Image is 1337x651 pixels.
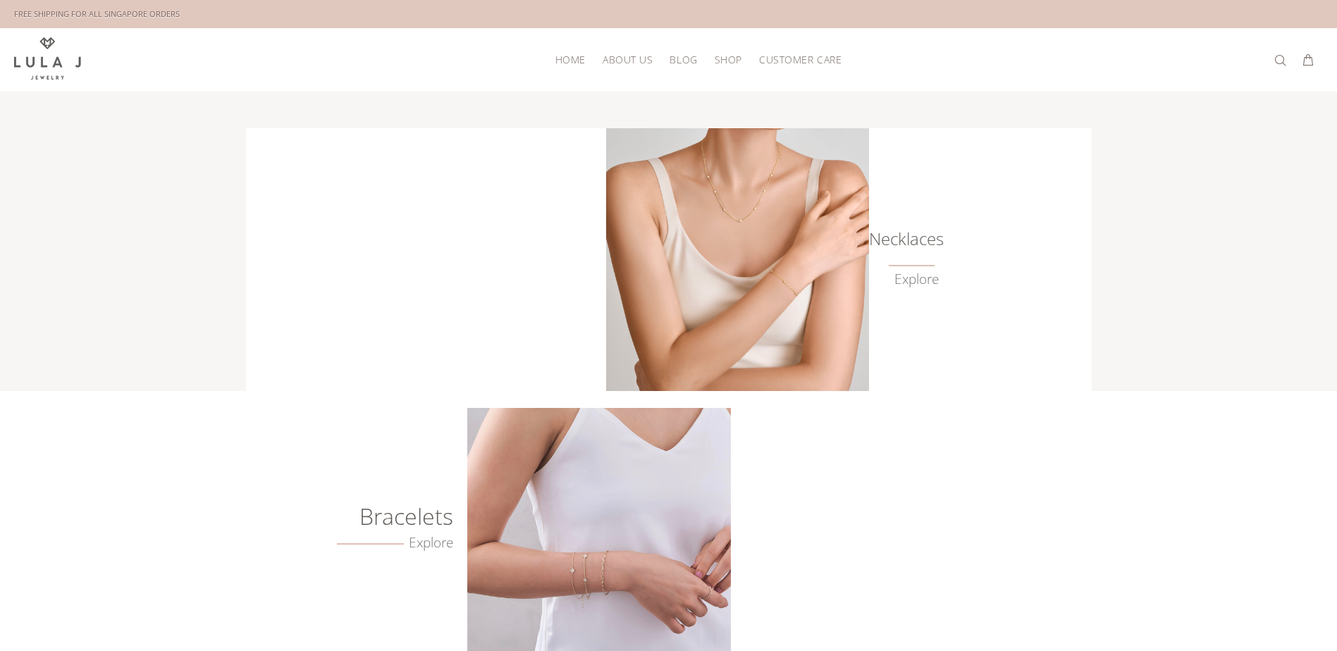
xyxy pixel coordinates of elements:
span: HOME [555,54,586,65]
span: Blog [670,54,697,65]
a: Explore [894,271,939,287]
a: Explore [337,535,454,551]
a: About Us [594,49,661,70]
span: Customer Care [759,54,842,65]
a: Customer Care [751,49,842,70]
div: FREE SHIPPING FOR ALL SINGAPORE ORDERS [14,6,180,22]
img: Lula J Gold Necklaces Collection [606,128,869,391]
a: Shop [706,49,751,70]
span: About Us [603,54,653,65]
a: HOME [547,49,594,70]
span: Shop [715,54,742,65]
h6: Necklaces [868,232,939,246]
h6: Bracelets [294,509,453,523]
a: Blog [661,49,706,70]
